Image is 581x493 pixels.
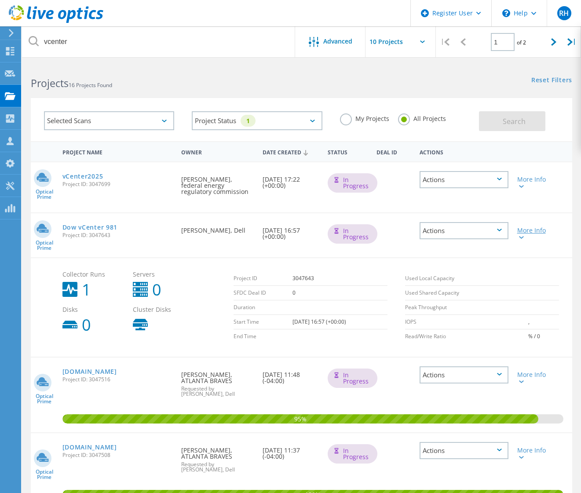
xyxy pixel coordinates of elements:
b: 1 [82,282,91,298]
td: Start Time [234,315,292,329]
div: [DATE] 11:37 (-04:00) [258,433,323,468]
td: End Time [234,329,292,344]
td: SFDC Deal ID [234,286,292,300]
a: Live Optics Dashboard [9,18,103,25]
td: , [528,315,559,329]
td: Duration [234,300,292,315]
div: Status [323,143,372,160]
td: Read/Write Ratio [405,329,528,344]
span: Project ID: 3047643 [62,233,173,238]
span: Disks [62,307,124,313]
div: 1 [241,115,256,127]
div: | [436,26,454,58]
td: Peak Throughput [405,300,528,315]
div: [PERSON_NAME], ATLANTA BRAVES [177,433,258,481]
span: RH [559,10,569,17]
span: Cluster Disks [133,307,194,313]
span: Optical Prime [31,189,58,200]
div: Actions [420,222,508,239]
div: More Info [517,227,552,240]
div: | [563,26,581,58]
label: All Projects [398,113,446,122]
span: of 2 [517,39,526,46]
td: IOPS [405,315,528,329]
td: Used Local Capacity [405,271,528,286]
div: Actions [415,143,513,160]
a: [DOMAIN_NAME] [62,369,117,375]
a: [DOMAIN_NAME] [62,444,117,450]
td: 3047643 [292,271,387,286]
b: 0 [82,317,91,333]
td: [DATE] 16:57 (+00:00) [292,315,387,329]
td: Project ID [234,271,292,286]
span: Optical Prime [31,240,58,251]
span: Project ID: 3047516 [62,377,173,382]
td: Used Shared Capacity [405,286,528,300]
span: Optical Prime [31,394,58,404]
div: Date Created [258,143,323,160]
div: More Info [517,372,552,384]
div: Actions [420,442,508,459]
div: [PERSON_NAME], ATLANTA BRAVES [177,358,258,405]
div: [DATE] 11:48 (-04:00) [258,358,323,393]
div: Project Name [58,143,177,160]
div: In Progress [328,369,377,388]
span: Requested by [PERSON_NAME], Dell [181,462,254,472]
a: vCenter2025 [62,173,103,179]
span: Search [503,117,526,126]
div: In Progress [328,173,377,193]
a: Reset Filters [531,77,572,84]
span: Collector Runs [62,271,124,278]
div: Owner [177,143,258,160]
div: Actions [420,366,508,383]
div: Actions [420,171,508,188]
div: [DATE] 17:22 (+00:00) [258,162,323,197]
a: Dow vCenter 981 [62,224,118,230]
span: 16 Projects Found [69,81,112,89]
span: Servers [133,271,194,278]
td: 0 [292,286,387,300]
div: Project Status [192,111,322,130]
button: Search [479,111,545,131]
label: My Projects [340,113,389,122]
input: Search projects by name, owner, ID, company, etc [22,26,296,57]
td: % / 0 [528,329,559,344]
div: Selected Scans [44,111,174,130]
b: Projects [31,76,69,90]
span: Advanced [323,38,352,44]
b: 0 [152,282,161,298]
span: Optical Prime [31,469,58,480]
svg: \n [502,9,510,17]
span: 95% [62,414,538,422]
div: More Info [517,447,552,460]
div: [PERSON_NAME], Dell [177,213,258,242]
span: Project ID: 3047508 [62,453,173,458]
div: [DATE] 16:57 (+00:00) [258,213,323,248]
div: In Progress [328,444,377,464]
span: Project ID: 3047699 [62,182,173,187]
div: More Info [517,176,552,189]
span: Requested by [PERSON_NAME], Dell [181,386,254,397]
div: [PERSON_NAME], federal energy regulatory commission [177,162,258,204]
div: In Progress [328,224,377,244]
div: Deal Id [372,143,415,160]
